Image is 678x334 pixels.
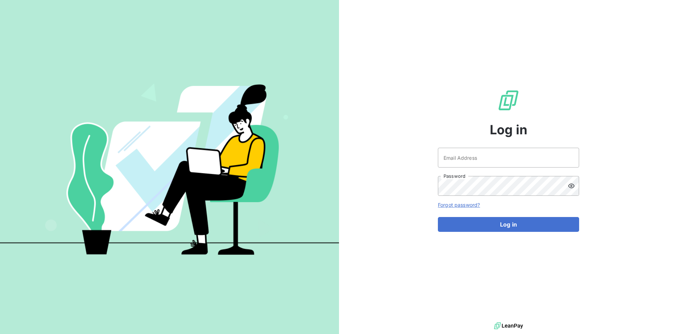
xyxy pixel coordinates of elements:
button: Log in [438,217,579,232]
img: LeanPay Logo [497,89,520,112]
input: placeholder [438,148,579,168]
a: Forgot password? [438,202,480,208]
img: logo [494,321,523,331]
span: Log in [490,120,528,139]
